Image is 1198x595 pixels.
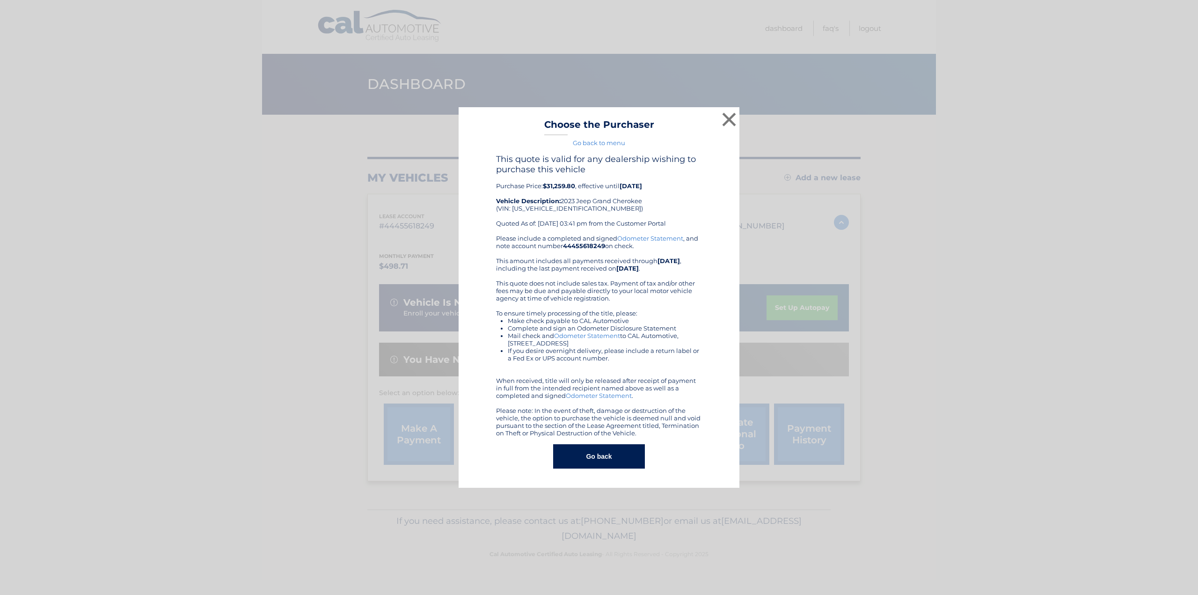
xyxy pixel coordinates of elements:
li: Make check payable to CAL Automotive [508,317,702,324]
a: Odometer Statement [566,392,632,399]
a: Go back to menu [573,139,625,147]
b: [DATE] [616,264,639,272]
a: Odometer Statement [617,235,683,242]
a: Odometer Statement [554,332,620,339]
strong: Vehicle Description: [496,197,561,205]
h3: Choose the Purchaser [544,119,654,135]
div: Please include a completed and signed , and note account number on check. This amount includes al... [496,235,702,437]
button: × [720,110,738,129]
li: If you desire overnight delivery, please include a return label or a Fed Ex or UPS account number. [508,347,702,362]
div: Purchase Price: , effective until 2023 Jeep Grand Cherokee (VIN: [US_VEHICLE_IDENTIFICATION_NUMBE... [496,154,702,235]
li: Complete and sign an Odometer Disclosure Statement [508,324,702,332]
button: Go back [553,444,644,469]
h4: This quote is valid for any dealership wishing to purchase this vehicle [496,154,702,175]
b: $31,259.80 [543,182,575,190]
b: [DATE] [657,257,680,264]
b: [DATE] [620,182,642,190]
li: Mail check and to CAL Automotive, [STREET_ADDRESS] [508,332,702,347]
b: 44455618249 [563,242,605,250]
